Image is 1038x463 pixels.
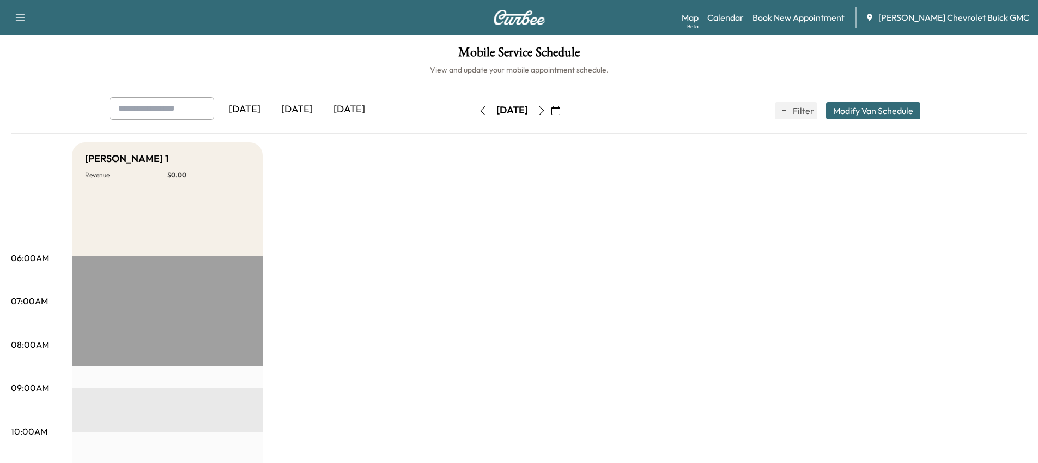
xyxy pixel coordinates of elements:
p: 09:00AM [11,381,49,394]
div: Beta [687,22,699,31]
p: $ 0.00 [167,171,250,179]
p: 07:00AM [11,294,48,308]
a: Book New Appointment [752,11,845,24]
p: 06:00AM [11,251,49,264]
div: [DATE] [323,97,375,122]
div: [DATE] [271,97,323,122]
div: [DATE] [496,104,528,117]
p: Revenue [85,171,167,179]
a: MapBeta [682,11,699,24]
h1: Mobile Service Schedule [11,46,1027,64]
button: Filter [775,102,817,119]
p: 08:00AM [11,338,49,351]
span: [PERSON_NAME] Chevrolet Buick GMC [878,11,1029,24]
p: 10:00AM [11,425,47,438]
h5: [PERSON_NAME] 1 [85,151,169,166]
img: Curbee Logo [493,10,545,25]
span: Filter [793,104,812,117]
h6: View and update your mobile appointment schedule. [11,64,1027,75]
div: [DATE] [218,97,271,122]
button: Modify Van Schedule [826,102,920,119]
a: Calendar [707,11,744,24]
